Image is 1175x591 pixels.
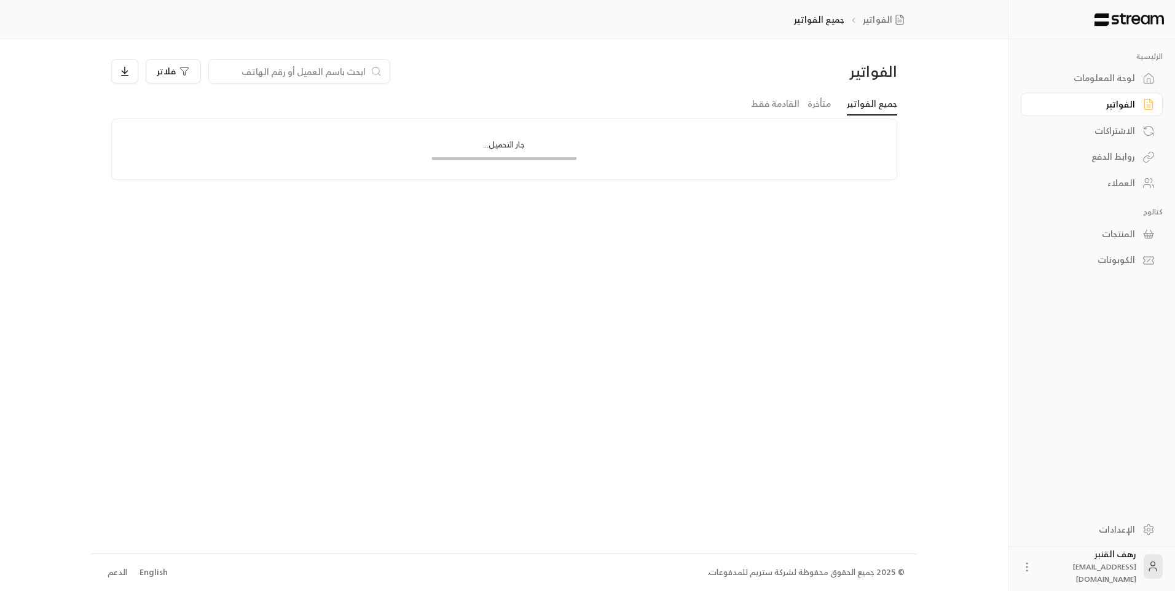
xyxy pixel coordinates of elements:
div: رهف القنبر [1040,548,1136,585]
input: ابحث باسم العميل أو رقم الهاتف [216,65,366,78]
a: الاشتراكات [1021,119,1163,143]
a: الكوبونات [1021,248,1163,272]
a: جميع الفواتير [847,93,897,115]
div: الفواتير [1036,98,1135,111]
a: روابط الدفع [1021,145,1163,169]
a: القادمة فقط [751,93,800,115]
div: روابط الدفع [1036,151,1135,163]
a: الدعم [104,562,132,584]
div: الكوبونات [1036,254,1135,266]
nav: breadcrumb [794,14,909,26]
div: الإعدادات [1036,523,1135,536]
div: الاشتراكات [1036,125,1135,137]
a: لوحة المعلومات [1021,66,1163,90]
div: الفواتير [709,61,897,81]
div: المنتجات [1036,228,1135,240]
div: جار التحميل... [432,139,576,157]
a: العملاء [1021,171,1163,195]
a: الفواتير [863,14,910,26]
div: العملاء [1036,177,1135,189]
div: English [140,566,168,579]
a: الإعدادات [1021,517,1163,541]
span: [EMAIL_ADDRESS][DOMAIN_NAME] [1073,560,1136,585]
a: الفواتير [1021,93,1163,117]
p: كتالوج [1021,207,1163,217]
div: © 2025 جميع الحقوق محفوظة لشركة ستريم للمدفوعات. [707,566,905,579]
p: جميع الفواتير [794,14,844,26]
a: المنتجات [1021,222,1163,246]
img: Logo [1093,13,1165,26]
div: لوحة المعلومات [1036,72,1135,84]
span: فلاتر [157,67,176,76]
p: الرئيسية [1021,52,1163,61]
a: متأخرة [808,93,831,115]
button: فلاتر [146,59,201,84]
